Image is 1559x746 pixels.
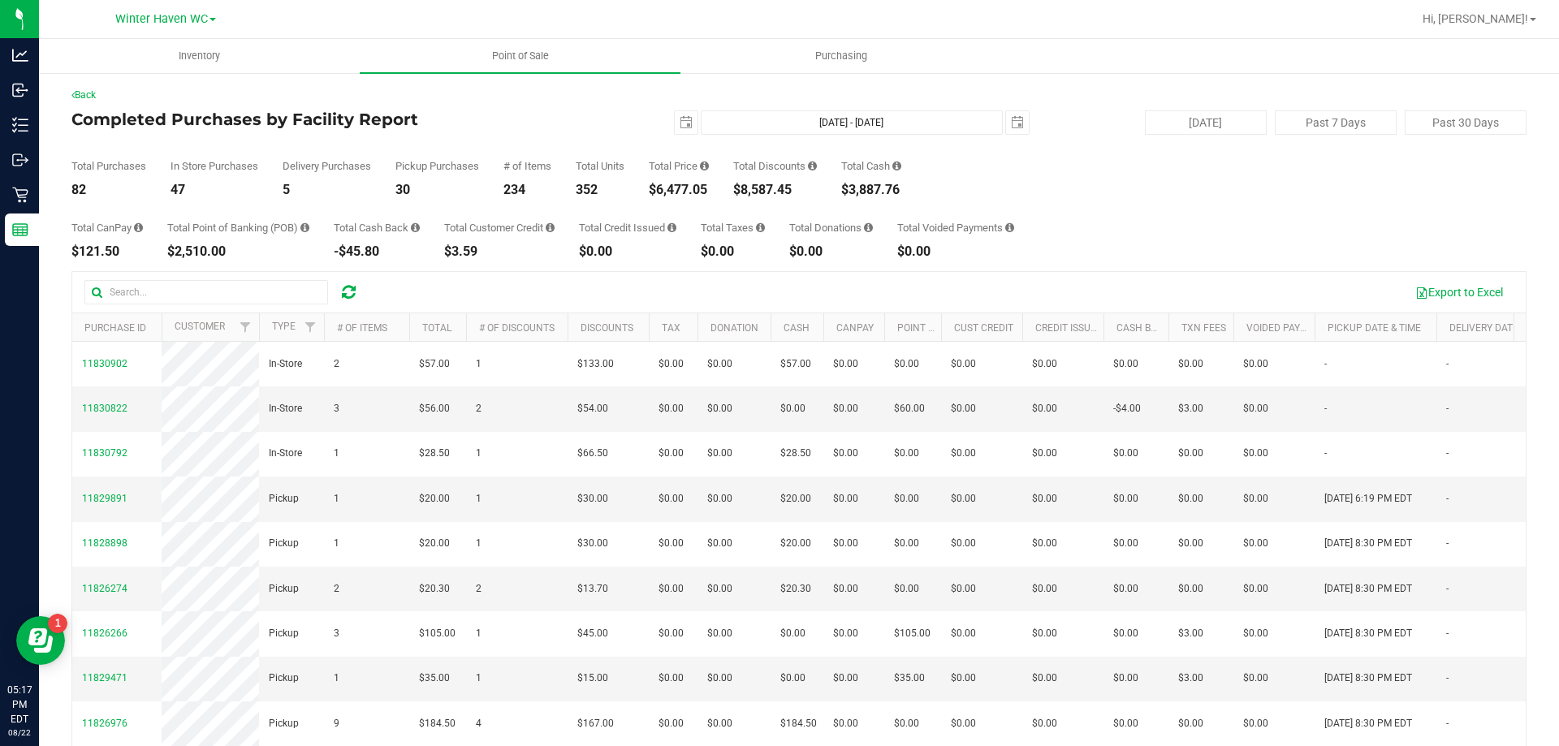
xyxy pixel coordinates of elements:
[894,356,919,372] span: $0.00
[659,491,684,507] span: $0.00
[82,672,127,683] span: 11829471
[577,671,608,686] span: $15.00
[300,222,309,233] i: Sum of the successful, non-voided point-of-banking payment transactions, both via payment termina...
[12,117,28,133] inline-svg: Inventory
[1006,111,1029,134] span: select
[780,671,805,686] span: $0.00
[39,39,360,73] a: Inventory
[1324,671,1412,686] span: [DATE] 8:30 PM EDT
[951,536,976,551] span: $0.00
[576,161,624,171] div: Total Units
[701,222,765,233] div: Total Taxes
[1032,671,1057,686] span: $0.00
[1324,356,1327,372] span: -
[171,161,258,171] div: In Store Purchases
[1446,446,1449,461] span: -
[134,222,143,233] i: Sum of the successful, non-voided CanPay payment transactions for all purchases in the date range.
[951,626,976,641] span: $0.00
[577,581,608,597] span: $13.70
[1243,671,1268,686] span: $0.00
[1032,626,1057,641] span: $0.00
[577,536,608,551] span: $30.00
[419,716,456,731] span: $184.50
[167,222,309,233] div: Total Point of Banking (POB)
[71,110,556,128] h4: Completed Purchases by Facility Report
[12,152,28,168] inline-svg: Outbound
[780,626,805,641] span: $0.00
[1243,356,1268,372] span: $0.00
[789,245,873,258] div: $0.00
[577,356,614,372] span: $133.00
[1178,626,1203,641] span: $3.00
[700,161,709,171] i: Sum of the total prices of all purchases in the date range.
[864,222,873,233] i: Sum of all round-up-to-next-dollar total price adjustments for all purchases in the date range.
[419,446,450,461] span: $28.50
[951,581,976,597] span: $0.00
[833,491,858,507] span: $0.00
[1275,110,1397,135] button: Past 7 Days
[1178,671,1203,686] span: $3.00
[701,245,765,258] div: $0.00
[411,222,420,233] i: Sum of the cash-back amounts from rounded-up electronic payments for all purchases in the date ra...
[422,322,451,334] a: Total
[360,39,680,73] a: Point of Sale
[1178,401,1203,416] span: $3.00
[659,446,684,461] span: $0.00
[71,222,143,233] div: Total CanPay
[334,356,339,372] span: 2
[1178,446,1203,461] span: $0.00
[269,671,299,686] span: Pickup
[82,447,127,459] span: 11830792
[395,183,479,196] div: 30
[84,322,146,334] a: Purchase ID
[1113,536,1138,551] span: $0.00
[1324,536,1412,551] span: [DATE] 8:30 PM EDT
[546,222,555,233] i: Sum of the successful, non-voided payments using account credit for all purchases in the date range.
[577,626,608,641] span: $45.00
[894,491,919,507] span: $0.00
[1113,446,1138,461] span: $0.00
[1116,322,1170,334] a: Cash Back
[951,716,976,731] span: $0.00
[1405,110,1527,135] button: Past 30 Days
[707,401,732,416] span: $0.00
[334,626,339,641] span: 3
[894,626,931,641] span: $105.00
[780,356,811,372] span: $57.00
[419,401,450,416] span: $56.00
[71,245,143,258] div: $121.50
[334,491,339,507] span: 1
[833,401,858,416] span: $0.00
[470,49,571,63] span: Point of Sale
[581,322,633,334] a: Discounts
[12,222,28,238] inline-svg: Reports
[1113,581,1138,597] span: $0.00
[334,536,339,551] span: 1
[1243,626,1268,641] span: $0.00
[1113,356,1138,372] span: $0.00
[1032,716,1057,731] span: $0.00
[1446,716,1449,731] span: -
[334,716,339,731] span: 9
[780,491,811,507] span: $20.00
[659,581,684,597] span: $0.00
[707,536,732,551] span: $0.00
[897,322,1013,334] a: Point of Banking (POB)
[1243,716,1268,731] span: $0.00
[1324,446,1327,461] span: -
[1032,356,1057,372] span: $0.00
[707,491,732,507] span: $0.00
[297,313,324,341] a: Filter
[833,356,858,372] span: $0.00
[334,671,339,686] span: 1
[894,446,919,461] span: $0.00
[334,222,420,233] div: Total Cash Back
[659,671,684,686] span: $0.00
[503,161,551,171] div: # of Items
[1243,401,1268,416] span: $0.00
[1446,581,1449,597] span: -
[577,401,608,416] span: $54.00
[334,245,420,258] div: -$45.80
[756,222,765,233] i: Sum of the total taxes for all purchases in the date range.
[71,161,146,171] div: Total Purchases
